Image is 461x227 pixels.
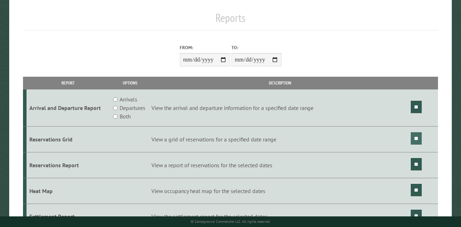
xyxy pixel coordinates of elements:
[231,44,282,51] label: To:
[27,89,110,127] td: Arrival and Departure Report
[191,219,271,224] small: © Campground Commander LLC. All rights reserved.
[150,127,410,152] td: View a grid of reservations for a specified date range
[27,77,110,89] th: Report
[150,152,410,178] td: View a report of reservations for the selected dates
[150,77,410,89] th: Description
[120,112,131,121] label: Both
[150,89,410,127] td: View the arrival and departure information for a specified date range
[110,77,150,89] th: Options
[150,178,410,204] td: View occupancy heat map for the selected dates
[120,104,145,112] label: Departures
[27,178,110,204] td: Heat Map
[27,152,110,178] td: Reservations Report
[27,127,110,152] td: Reservations Grid
[180,44,230,51] label: From:
[23,11,438,30] h1: Reports
[120,95,137,104] label: Arrivals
